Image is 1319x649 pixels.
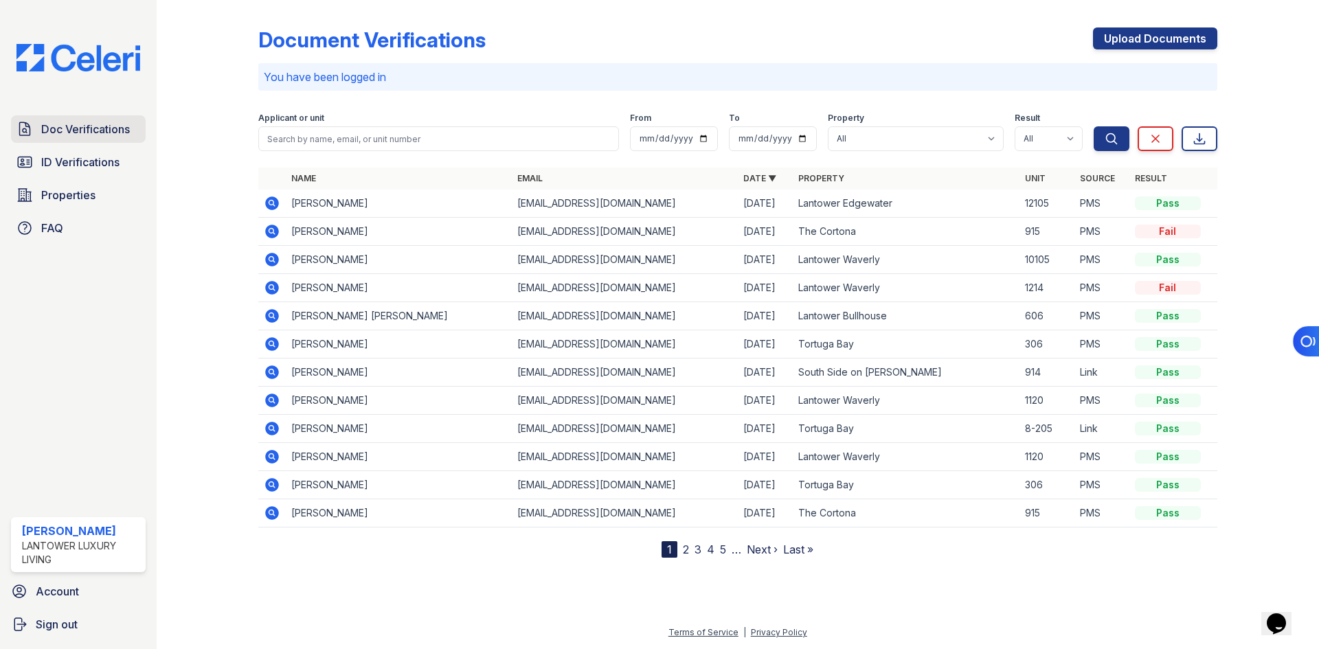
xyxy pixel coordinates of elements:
[11,181,146,209] a: Properties
[1135,506,1201,520] div: Pass
[738,302,793,330] td: [DATE]
[1019,499,1074,527] td: 915
[1019,218,1074,246] td: 915
[286,499,512,527] td: [PERSON_NAME]
[630,113,651,124] label: From
[286,387,512,415] td: [PERSON_NAME]
[291,173,316,183] a: Name
[738,246,793,274] td: [DATE]
[1074,358,1129,387] td: Link
[828,113,864,124] label: Property
[738,218,793,246] td: [DATE]
[512,190,738,218] td: [EMAIL_ADDRESS][DOMAIN_NAME]
[1135,173,1167,183] a: Result
[743,173,776,183] a: Date ▼
[1135,309,1201,323] div: Pass
[668,627,739,637] a: Terms of Service
[36,583,79,600] span: Account
[695,543,701,556] a: 3
[512,302,738,330] td: [EMAIL_ADDRESS][DOMAIN_NAME]
[793,443,1019,471] td: Lantower Waverly
[707,543,714,556] a: 4
[662,541,677,558] div: 1
[11,115,146,143] a: Doc Verifications
[1135,365,1201,379] div: Pass
[793,387,1019,415] td: Lantower Waverly
[729,113,740,124] label: To
[1135,337,1201,351] div: Pass
[512,415,738,443] td: [EMAIL_ADDRESS][DOMAIN_NAME]
[738,274,793,302] td: [DATE]
[793,246,1019,274] td: Lantower Waverly
[264,69,1212,85] p: You have been logged in
[1135,394,1201,407] div: Pass
[1019,415,1074,443] td: 8-205
[738,387,793,415] td: [DATE]
[1019,330,1074,358] td: 306
[258,27,486,52] div: Document Verifications
[512,387,738,415] td: [EMAIL_ADDRESS][DOMAIN_NAME]
[5,44,151,71] img: CE_Logo_Blue-a8612792a0a2168367f1c8372b55b34899dd931a85d93a1a3d3e32e68fde9ad4.png
[41,187,95,203] span: Properties
[1019,358,1074,387] td: 914
[1135,450,1201,464] div: Pass
[258,126,619,151] input: Search by name, email, or unit number
[1019,274,1074,302] td: 1214
[1025,173,1046,183] a: Unit
[512,443,738,471] td: [EMAIL_ADDRESS][DOMAIN_NAME]
[1019,443,1074,471] td: 1120
[1019,302,1074,330] td: 606
[1019,190,1074,218] td: 12105
[22,539,140,567] div: Lantower Luxury Living
[1080,173,1115,183] a: Source
[793,499,1019,527] td: The Cortona
[738,443,793,471] td: [DATE]
[1074,330,1129,358] td: PMS
[1135,281,1201,295] div: Fail
[738,471,793,499] td: [DATE]
[1074,471,1129,499] td: PMS
[512,218,738,246] td: [EMAIL_ADDRESS][DOMAIN_NAME]
[751,627,807,637] a: Privacy Policy
[783,543,813,556] a: Last »
[286,415,512,443] td: [PERSON_NAME]
[1074,302,1129,330] td: PMS
[793,358,1019,387] td: South Side on [PERSON_NAME]
[286,190,512,218] td: [PERSON_NAME]
[1019,246,1074,274] td: 10105
[1093,27,1217,49] a: Upload Documents
[41,220,63,236] span: FAQ
[738,499,793,527] td: [DATE]
[512,358,738,387] td: [EMAIL_ADDRESS][DOMAIN_NAME]
[793,274,1019,302] td: Lantower Waverly
[1135,225,1201,238] div: Fail
[1135,253,1201,266] div: Pass
[1074,246,1129,274] td: PMS
[798,173,844,183] a: Property
[5,578,151,605] a: Account
[1015,113,1040,124] label: Result
[738,190,793,218] td: [DATE]
[720,543,726,556] a: 5
[1135,422,1201,435] div: Pass
[5,611,151,638] a: Sign out
[1019,471,1074,499] td: 306
[738,415,793,443] td: [DATE]
[793,415,1019,443] td: Tortuga Bay
[793,302,1019,330] td: Lantower Bullhouse
[286,443,512,471] td: [PERSON_NAME]
[11,214,146,242] a: FAQ
[1135,196,1201,210] div: Pass
[512,246,738,274] td: [EMAIL_ADDRESS][DOMAIN_NAME]
[512,330,738,358] td: [EMAIL_ADDRESS][DOMAIN_NAME]
[41,154,120,170] span: ID Verifications
[258,113,324,124] label: Applicant or unit
[1074,443,1129,471] td: PMS
[512,499,738,527] td: [EMAIL_ADDRESS][DOMAIN_NAME]
[1261,594,1305,635] iframe: chat widget
[793,190,1019,218] td: Lantower Edgewater
[793,471,1019,499] td: Tortuga Bay
[512,471,738,499] td: [EMAIL_ADDRESS][DOMAIN_NAME]
[286,471,512,499] td: [PERSON_NAME]
[732,541,741,558] span: …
